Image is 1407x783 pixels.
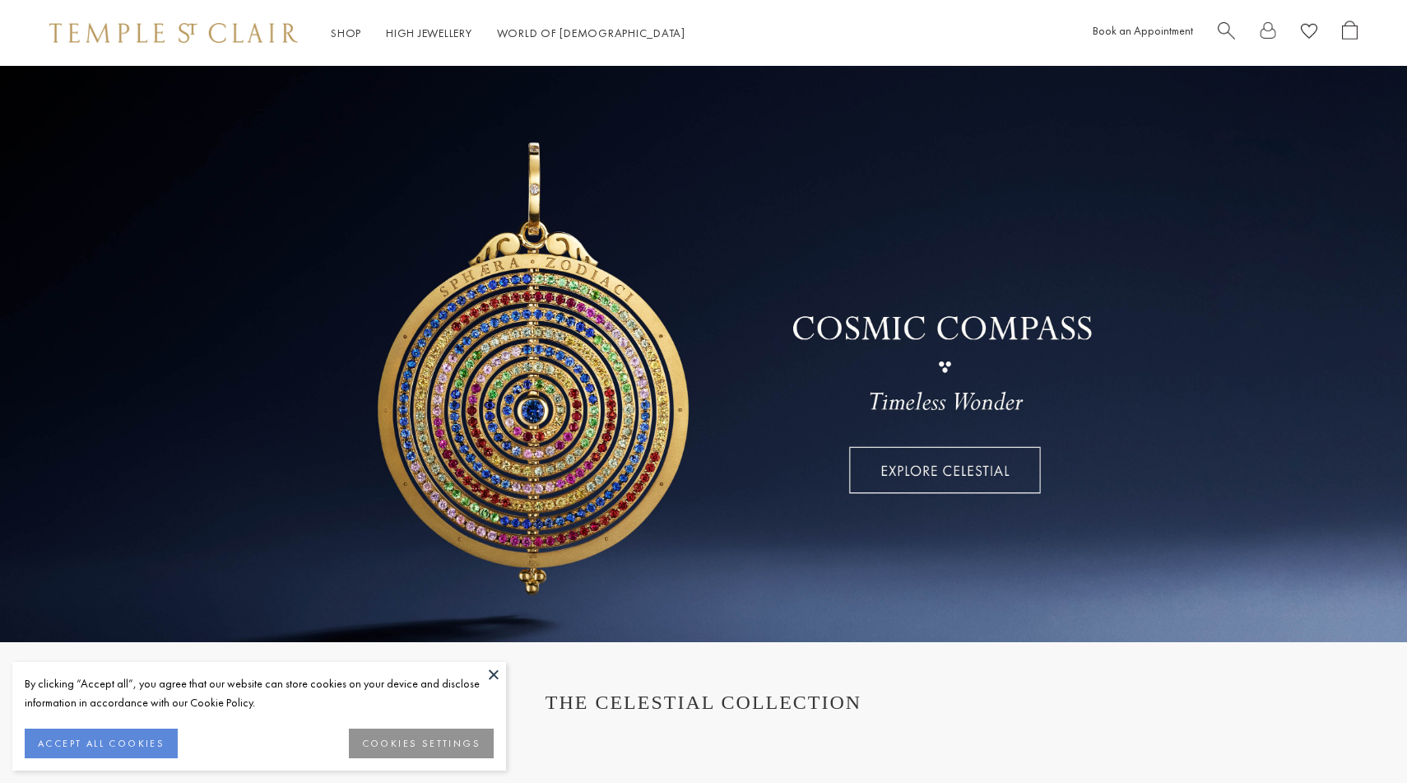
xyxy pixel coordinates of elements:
a: View Wishlist [1301,21,1317,46]
iframe: Gorgias live chat messenger [1325,706,1391,767]
a: ShopShop [331,26,361,40]
button: ACCEPT ALL COOKIES [25,729,178,758]
a: Open Shopping Bag [1342,21,1358,46]
a: World of [DEMOGRAPHIC_DATA]World of [DEMOGRAPHIC_DATA] [497,26,685,40]
button: COOKIES SETTINGS [349,729,494,758]
div: By clicking “Accept all”, you agree that our website can store cookies on your device and disclos... [25,674,494,712]
img: Temple St. Clair [49,23,298,43]
a: High JewelleryHigh Jewellery [386,26,472,40]
h1: THE CELESTIAL COLLECTION [66,692,1341,714]
a: Search [1218,21,1235,46]
nav: Main navigation [331,23,685,44]
a: Book an Appointment [1093,23,1193,38]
